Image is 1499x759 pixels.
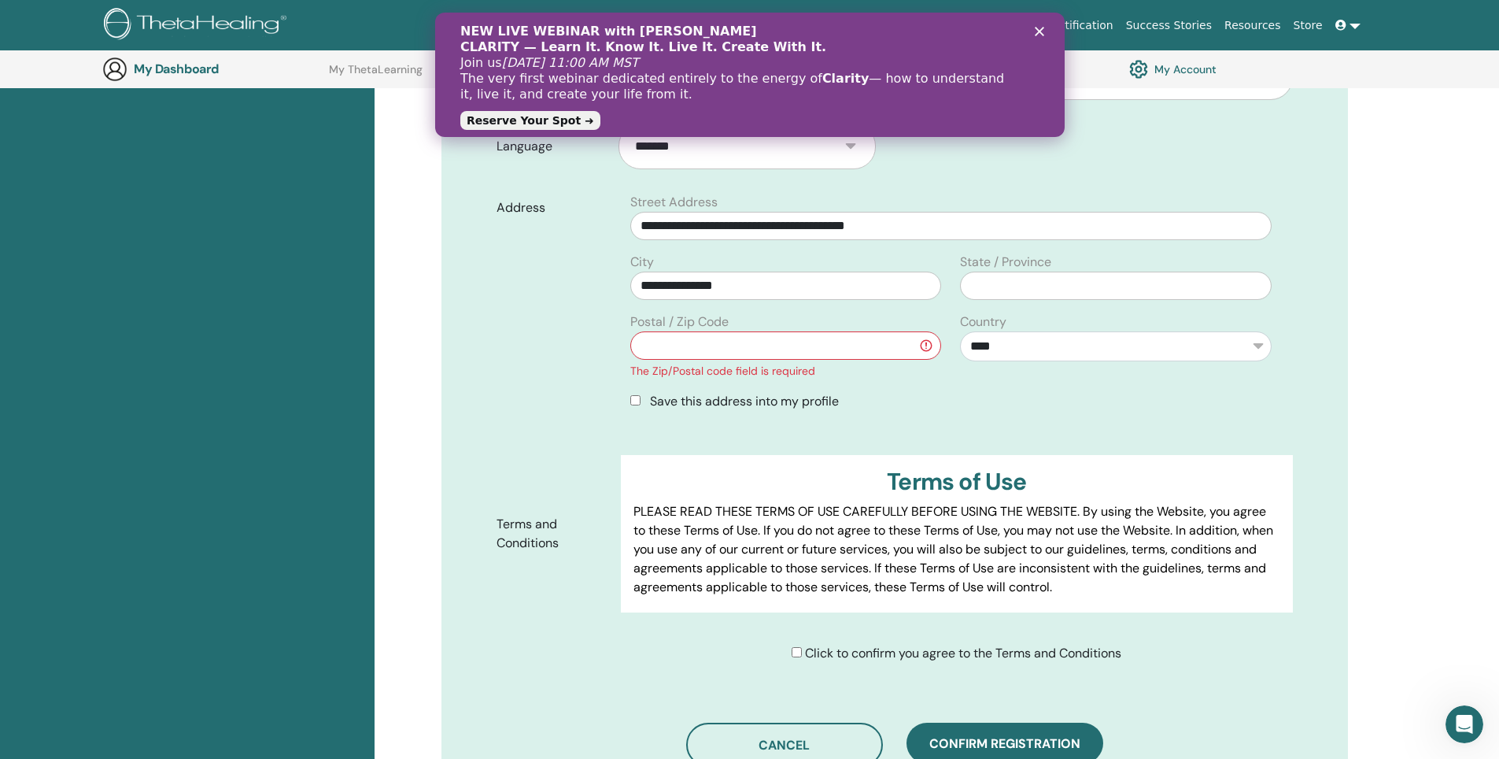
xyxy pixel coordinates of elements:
[630,363,941,379] div: The Zip/Postal code field is required
[1218,11,1287,40] a: Resources
[600,14,615,24] div: Закрыть
[633,502,1279,597] p: PLEASE READ THESE TERMS OF USE CAREFULLY BEFORE USING THE WEBSITE. By using the Website, you agre...
[916,11,1040,40] a: Courses & Seminars
[134,61,291,76] h3: My Dashboard
[960,253,1051,272] label: State / Province
[1287,11,1329,40] a: Store
[805,645,1121,661] span: Click to confirm you agree to the Terms and Conditions
[485,509,622,558] label: Terms and Conditions
[485,131,619,161] label: Language
[633,468,1279,496] h3: Terms of Use
[929,735,1080,752] span: Confirm registration
[960,313,1006,331] label: Country
[1039,11,1119,40] a: Certification
[630,193,718,212] label: Street Address
[435,13,1065,137] iframe: Intercom live chat баннер
[485,193,622,223] label: Address
[329,63,423,88] a: My ThetaLearning
[1129,56,1217,83] a: My Account
[104,8,292,43] img: logo.png
[1445,705,1483,743] iframe: Intercom live chat
[1120,11,1218,40] a: Success Stories
[630,313,729,331] label: Postal / Zip Code
[630,253,654,272] label: City
[870,11,915,40] a: About
[102,57,127,82] img: generic-user-icon.jpg
[1129,56,1148,83] img: cog.svg
[759,737,810,753] span: Cancel
[650,393,839,409] span: Save this address into my profile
